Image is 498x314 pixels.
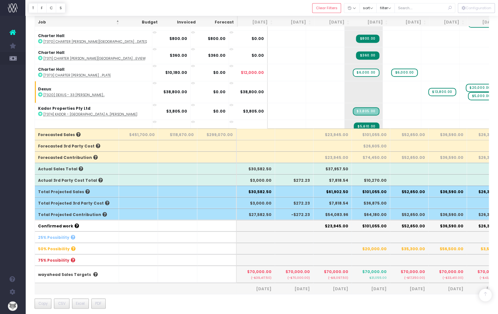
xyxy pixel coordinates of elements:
th: $23,945.00 [313,128,352,140]
th: Total Projected Contribution [35,208,119,220]
strong: Charter Hall [38,33,64,38]
th: Oct 25: activate to sort column ascending [391,16,429,29]
th: $451,700.00 [119,128,158,140]
strong: Charter Hall [38,50,64,55]
th: Jun 25: activate to sort column ascending [238,16,276,29]
th: $7,818.54 [313,174,352,186]
strong: $10,180.00 [165,70,187,75]
th: Total Projected 3rd Party Cost [35,197,119,208]
th: $10,270.00 [352,174,390,186]
td: : [35,120,152,147]
span: [DATE] [355,286,387,292]
th: $54,083.96 [313,208,352,220]
th: 50% Possibility [35,243,119,254]
input: Search... [394,3,455,13]
th: Total Projected Sales [35,186,119,197]
th: $52,650.00 [390,151,429,163]
span: wayahead Sales Forecast Item [468,92,494,100]
span: Streamtime Draft Invoice: 002697 – [7374] Kador - One Eden Park Array Cafe Signage [353,107,379,115]
strong: $38,800.00 [163,89,187,95]
button: filter [376,3,395,13]
span: $0.00 [252,53,264,58]
th: $3,000.00 [237,197,275,208]
button: F [37,3,47,13]
small: (-$8,097.50) [317,275,348,280]
span: wayahead Sales Forecast Item [466,84,495,92]
span: $70,000.00 [362,269,387,275]
th: Invoiced [161,16,199,29]
span: $70,000.00 [324,269,348,275]
strong: Dexus [38,86,51,92]
strong: Kador Properties Pty Ltd [38,128,90,133]
span: wayahead Sales Forecast Item [428,88,456,96]
th: $36,590.00 [429,128,467,140]
abbr: [7374] Kador - One Eden Park Array Cafe Signage [43,112,137,117]
strong: Kador Properties Pty Ltd [38,106,90,111]
th: $23,945.00 [313,151,352,163]
th: $36,590.00 [429,151,467,163]
th: 25% Possibility [35,231,119,243]
th: $118,670.00 [158,128,197,140]
small: (-$70,000.00) [278,275,310,280]
strong: $360.00 [208,53,226,58]
th: Actual 3rd Party Cost Total [35,174,119,186]
th: $101,055.00 [352,128,390,140]
th: Forecast [199,16,238,29]
th: $20,000.00 [352,243,390,254]
div: Vertical button group [29,3,65,13]
button: Configuration [458,3,495,13]
span: $38,800.00 [240,89,264,95]
div: Vertical button group [458,3,495,13]
span: $70,000.00 [285,269,310,275]
span: $12,000.00 [241,70,264,75]
span: Streamtime Invoice: 002691 – [7370] Charter Hall - Chifley Retail Map Updates [356,35,379,43]
th: $37,957.50 [313,163,352,174]
strong: $800.00 [169,36,187,41]
th: $101,055.00 [352,186,390,197]
span: CSV [58,301,66,306]
small: $31,055.00 [369,275,387,280]
span: wayahead Sales Forecast Item [391,69,417,77]
strong: $360.00 [170,53,187,58]
th: Nov 25: activate to sort column ascending [429,16,468,29]
button: S [56,3,65,13]
span: [DATE] [432,286,463,292]
th: $23,945.00 [313,220,352,231]
th: $52,650.00 [390,208,429,220]
th: $64,180.00 [352,208,390,220]
th: $299,070.00 [197,128,237,140]
th: -$272.23 [275,208,313,220]
span: Forecasted Sales [38,132,81,138]
th: $101,055.00 [352,220,390,231]
abbr: [7371] Charter Hall - Chifley Signage Pack Review [43,56,146,61]
th: Aug 25: activate to sort column ascending [314,16,353,29]
strong: Charter Hall [38,67,64,72]
th: $26,605.00 [352,140,390,151]
th: $27,582.50 [237,208,275,220]
span: $0.00 [252,36,264,42]
th: Forecasted 3rd Party Cost [35,140,119,151]
th: $36,590.00 [429,208,467,220]
span: $70,000.00 [401,269,425,275]
td: : [35,47,152,64]
abbr: [7370] Charter Hall - Chifley Retail Map Updates [43,39,147,44]
th: $35,300.00 [390,243,429,254]
span: [DATE] [240,286,272,292]
th: $272.23 [275,174,313,186]
th: $52,650.00 [390,186,429,197]
span: wayahead Sales Forecast Item [353,69,379,77]
span: Streamtime Invoice: 002696 – [7375] Kador - One Kent Display Suite Boards [354,122,379,131]
small: (-$39,417.50) [240,275,272,280]
strong: $0.00 [213,89,226,95]
th: $52,650.00 [390,220,429,231]
button: PDF [91,298,106,309]
abbr: [7373] Charter Hall - Chifley Retail Fitout Guide Template [43,73,111,78]
th: Budget [122,16,161,29]
small: (-$17,350.00) [393,275,425,280]
span: [DATE] [278,286,310,292]
span: [DATE] [393,286,425,292]
strong: $0.00 [213,70,226,75]
th: $3,000.00 [237,174,275,186]
th: $30,582.50 [237,186,275,197]
td: : [35,30,152,47]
